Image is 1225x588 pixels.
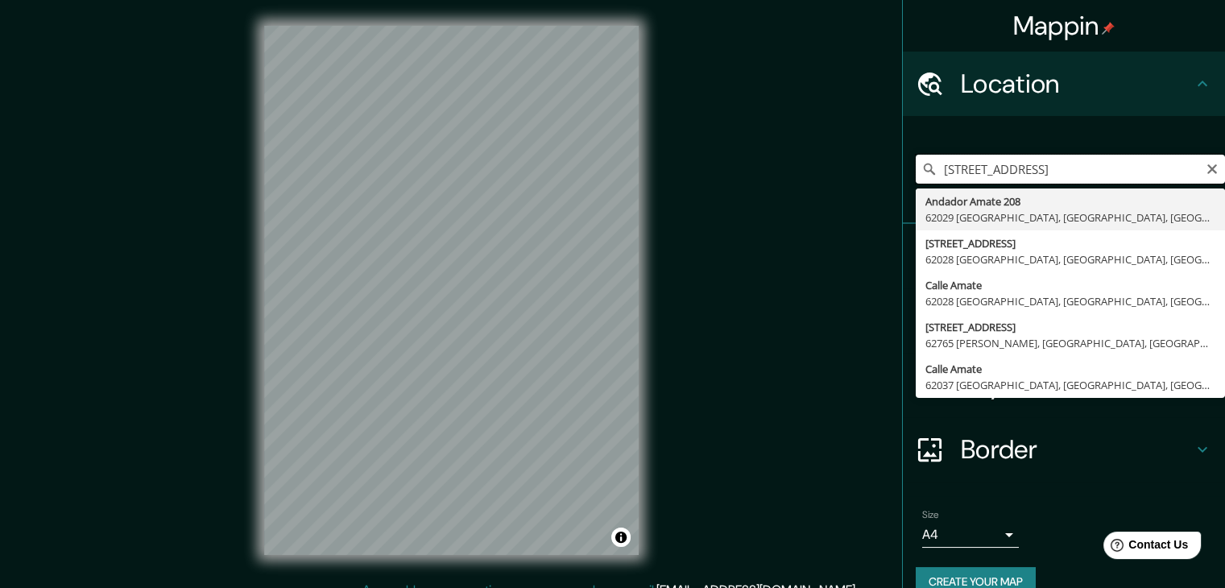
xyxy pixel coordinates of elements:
div: A4 [922,522,1019,548]
div: [STREET_ADDRESS] [925,235,1215,251]
canvas: Map [264,26,639,555]
label: Size [922,508,939,522]
div: Style [903,288,1225,353]
div: Andador Amate 208 [925,193,1215,209]
button: Clear [1206,160,1219,176]
img: pin-icon.png [1102,22,1115,35]
div: Border [903,417,1225,482]
div: Layout [903,353,1225,417]
div: 62037 [GEOGRAPHIC_DATA], [GEOGRAPHIC_DATA], [GEOGRAPHIC_DATA] [925,377,1215,393]
h4: Border [961,433,1193,466]
iframe: Help widget launcher [1082,525,1207,570]
div: Calle Amate [925,361,1215,377]
div: 62765 [PERSON_NAME], [GEOGRAPHIC_DATA], [GEOGRAPHIC_DATA] [925,335,1215,351]
div: 62028 [GEOGRAPHIC_DATA], [GEOGRAPHIC_DATA], [GEOGRAPHIC_DATA] [925,293,1215,309]
div: 62028 [GEOGRAPHIC_DATA], [GEOGRAPHIC_DATA], [GEOGRAPHIC_DATA] [925,251,1215,267]
div: Calle Amate [925,277,1215,293]
h4: Mappin [1013,10,1115,42]
div: Location [903,52,1225,116]
div: [STREET_ADDRESS] [925,319,1215,335]
input: Pick your city or area [916,155,1225,184]
h4: Location [961,68,1193,100]
div: 62029 [GEOGRAPHIC_DATA], [GEOGRAPHIC_DATA], [GEOGRAPHIC_DATA] [925,209,1215,226]
button: Toggle attribution [611,528,631,547]
div: Pins [903,224,1225,288]
h4: Layout [961,369,1193,401]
